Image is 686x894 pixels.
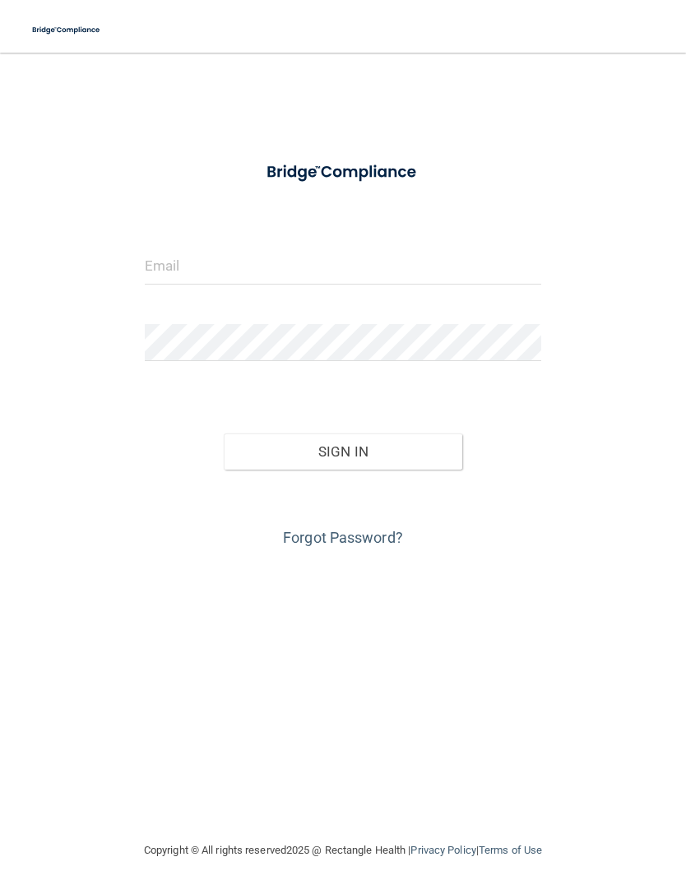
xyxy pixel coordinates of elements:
[145,248,542,285] input: Email
[250,151,436,193] img: bridge_compliance_login_screen.278c3ca4.svg
[224,433,462,470] button: Sign In
[479,844,542,856] a: Terms of Use
[43,824,643,877] div: Copyright © All rights reserved 2025 @ Rectangle Health | |
[283,529,403,546] a: Forgot Password?
[25,13,109,47] img: bridge_compliance_login_screen.278c3ca4.svg
[410,844,475,856] a: Privacy Policy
